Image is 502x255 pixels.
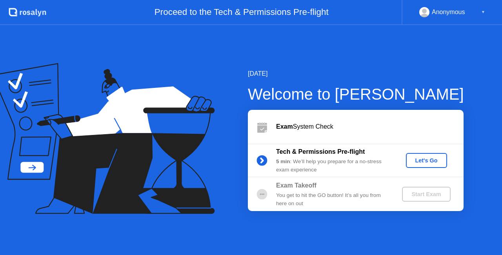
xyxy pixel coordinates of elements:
b: 5 min [276,158,290,164]
b: Exam [276,123,293,130]
b: Exam Takeoff [276,182,316,189]
div: You get to hit the GO button! It’s all you from here on out [276,191,389,208]
div: Welcome to [PERSON_NAME] [248,82,464,106]
div: ▼ [481,7,485,17]
div: System Check [276,122,464,131]
div: : We’ll help you prepare for a no-stress exam experience [276,158,389,174]
button: Let's Go [406,153,447,168]
div: [DATE] [248,69,464,78]
div: Let's Go [409,157,444,164]
div: Anonymous [432,7,465,17]
button: Start Exam [402,187,450,202]
b: Tech & Permissions Pre-flight [276,148,365,155]
div: Start Exam [405,191,447,197]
